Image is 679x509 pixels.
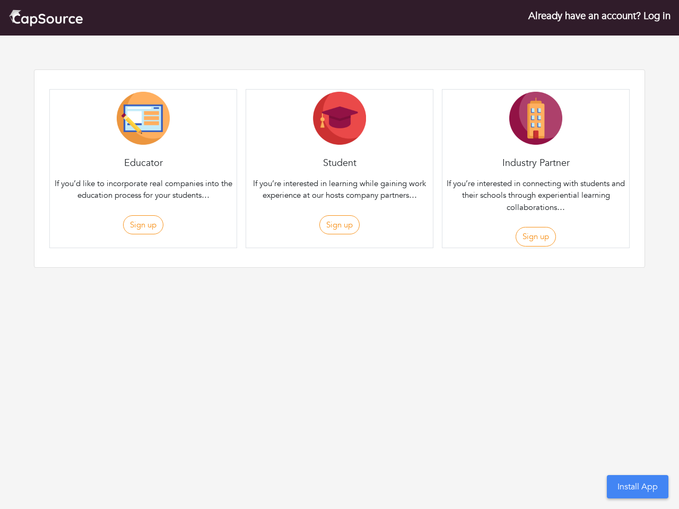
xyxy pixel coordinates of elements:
[52,178,234,201] p: If you’d like to incorporate real companies into the education process for your students…
[445,178,627,214] p: If you’re interested in connecting with students and their schools through experiential learning ...
[528,9,671,23] a: Already have an account? Log in
[516,227,556,247] button: Sign up
[442,157,629,169] h4: Industry Partner
[509,92,562,145] img: Company-Icon-7f8a26afd1715722aa5ae9dc11300c11ceeb4d32eda0db0d61c21d11b95ecac6.png
[117,92,170,145] img: Educator-Icon-31d5a1e457ca3f5474c6b92ab10a5d5101c9f8fbafba7b88091835f1a8db102f.png
[313,92,366,145] img: Student-Icon-6b6867cbad302adf8029cb3ecf392088beec6a544309a027beb5b4b4576828a8.png
[319,215,360,235] button: Sign up
[246,157,433,169] h4: Student
[50,157,237,169] h4: Educator
[8,8,83,27] img: cap_logo.png
[248,178,431,201] p: If you’re interested in learning while gaining work experience at our hosts company partners…
[607,475,668,498] button: Install App
[123,215,163,235] button: Sign up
